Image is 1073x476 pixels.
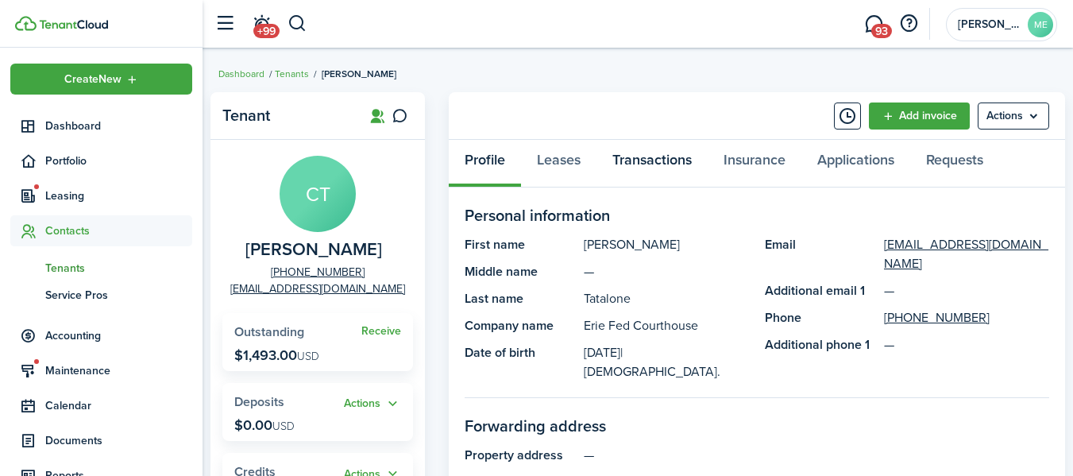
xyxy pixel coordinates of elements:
avatar-text: ME [1028,12,1053,37]
span: | [DEMOGRAPHIC_DATA]. [584,343,720,381]
button: Open menu [978,103,1049,130]
span: Leasing [45,188,192,204]
a: Messaging [859,4,889,45]
span: [PERSON_NAME] [322,67,396,81]
button: Open menu [10,64,192,95]
a: Applications [801,140,910,188]
span: Create New [64,74,122,85]
panel-main-title: Additional email 1 [765,281,876,300]
a: [EMAIL_ADDRESS][DOMAIN_NAME] [230,281,405,297]
span: Tenants [45,260,192,277]
panel-main-title: First name [465,235,576,254]
panel-main-title: Last name [465,289,576,308]
panel-main-title: Date of birth [465,343,576,381]
a: Leases [521,140,596,188]
panel-main-section-title: Personal information [465,203,1049,227]
span: Calendar [45,397,192,414]
menu-btn: Actions [978,103,1049,130]
button: Search [288,10,307,37]
button: Actions [344,395,401,413]
a: [PHONE_NUMBER] [884,308,990,327]
a: [PHONE_NUMBER] [271,264,365,281]
a: Add invoice [869,103,970,130]
span: Moriarty Enterprise LLC [958,19,1021,30]
button: Open resource center [895,10,922,37]
span: Contacts [45,223,192,239]
a: Dashboard [218,67,264,81]
panel-main-title: Middle name [465,262,576,281]
a: Requests [910,140,999,188]
panel-main-title: Property address [465,446,576,465]
panel-main-description: — [584,262,749,281]
span: Outstanding [234,323,304,341]
panel-main-title: Additional phone 1 [765,335,876,354]
a: Dashboard [10,110,192,141]
span: Deposits [234,393,284,411]
a: Receive [361,325,401,338]
panel-main-description: — [584,446,1049,465]
a: Tenants [275,67,309,81]
panel-main-description: [PERSON_NAME] [584,235,749,254]
a: [EMAIL_ADDRESS][DOMAIN_NAME] [884,235,1049,273]
img: TenantCloud [39,20,108,29]
avatar-text: CT [280,156,356,232]
a: Transactions [596,140,708,188]
p: $0.00 [234,417,295,433]
a: Insurance [708,140,801,188]
panel-main-title: Company name [465,316,576,335]
panel-main-description: [DATE] [584,343,749,381]
panel-main-title: Email [765,235,876,273]
a: Notifications [246,4,276,45]
span: Casey Tatalone [245,240,382,260]
span: Service Pros [45,287,192,304]
span: Documents [45,432,192,449]
span: 93 [871,24,892,38]
panel-main-section-title: Forwarding address [465,414,1049,438]
button: Open menu [344,395,401,413]
panel-main-title: Phone [765,308,876,327]
span: Accounting [45,327,192,344]
a: Service Pros [10,281,192,308]
span: USD [272,418,295,435]
p: $1,493.00 [234,347,319,363]
a: Tenants [10,254,192,281]
panel-main-description: Erie Fed Courthouse [584,316,749,335]
span: Portfolio [45,153,192,169]
panel-main-title: Tenant [222,106,349,125]
button: Open sidebar [210,9,240,39]
button: Timeline [834,103,861,130]
img: TenantCloud [15,16,37,31]
span: Maintenance [45,362,192,379]
span: Dashboard [45,118,192,134]
panel-main-description: Tatalone [584,289,749,308]
span: USD [297,348,319,365]
span: +99 [253,24,280,38]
